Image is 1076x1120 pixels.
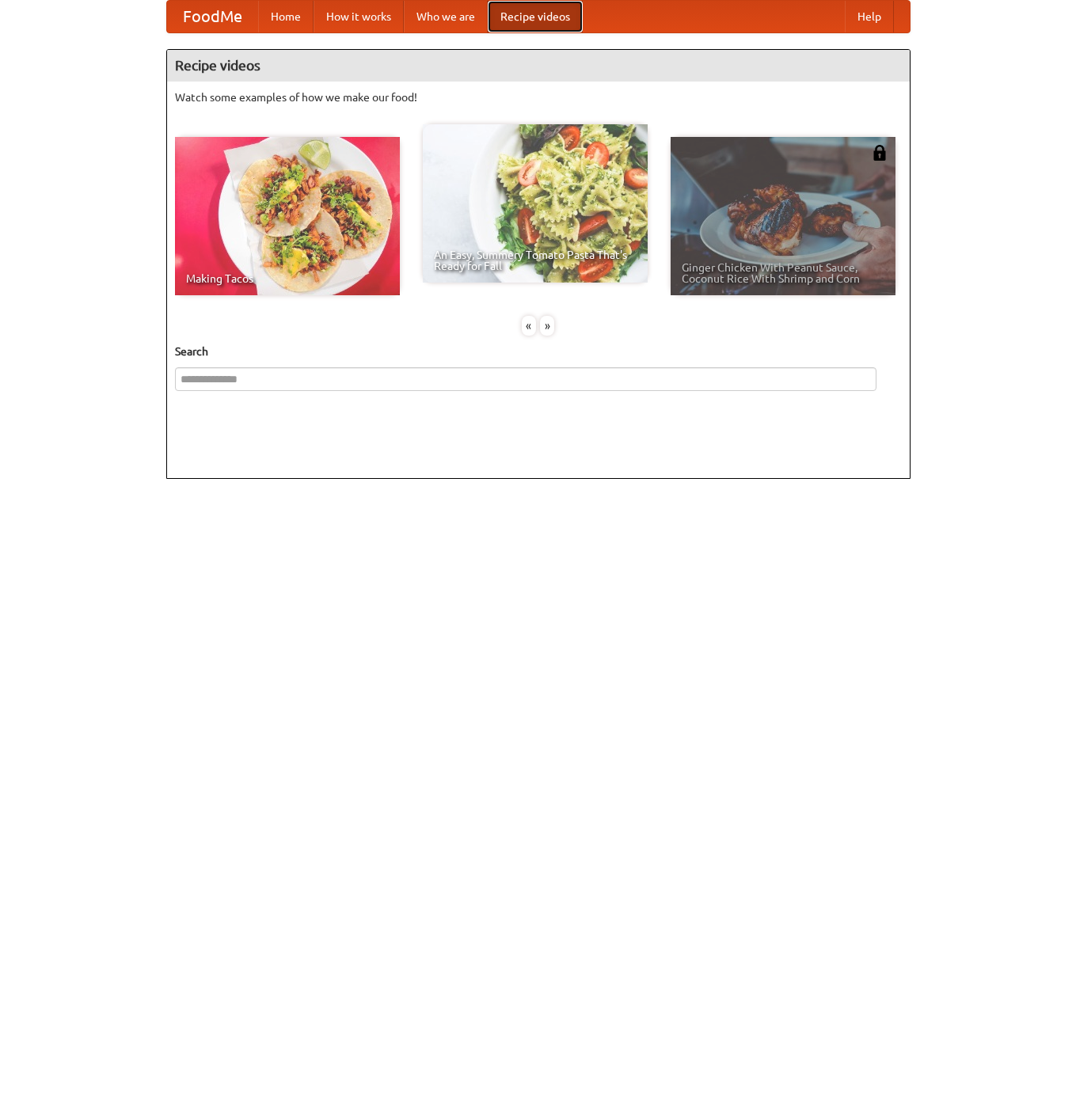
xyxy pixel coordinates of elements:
a: Who we are [404,1,488,32]
a: FoodMe [167,1,258,32]
span: Making Tacos [186,273,389,284]
a: Home [258,1,314,32]
p: Watch some examples of how we make our food! [175,89,902,105]
a: How it works [314,1,404,32]
h5: Search [175,344,902,359]
div: « [522,316,536,336]
a: Recipe videos [488,1,583,32]
a: Help [845,1,894,32]
span: An Easy, Summery Tomato Pasta That's Ready for Fall [434,249,637,271]
a: An Easy, Summery Tomato Pasta That's Ready for Fall [423,124,648,283]
img: 483408.png [872,145,888,161]
div: » [540,316,554,336]
a: Making Tacos [175,137,400,295]
h4: Recipe videos [167,50,910,82]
